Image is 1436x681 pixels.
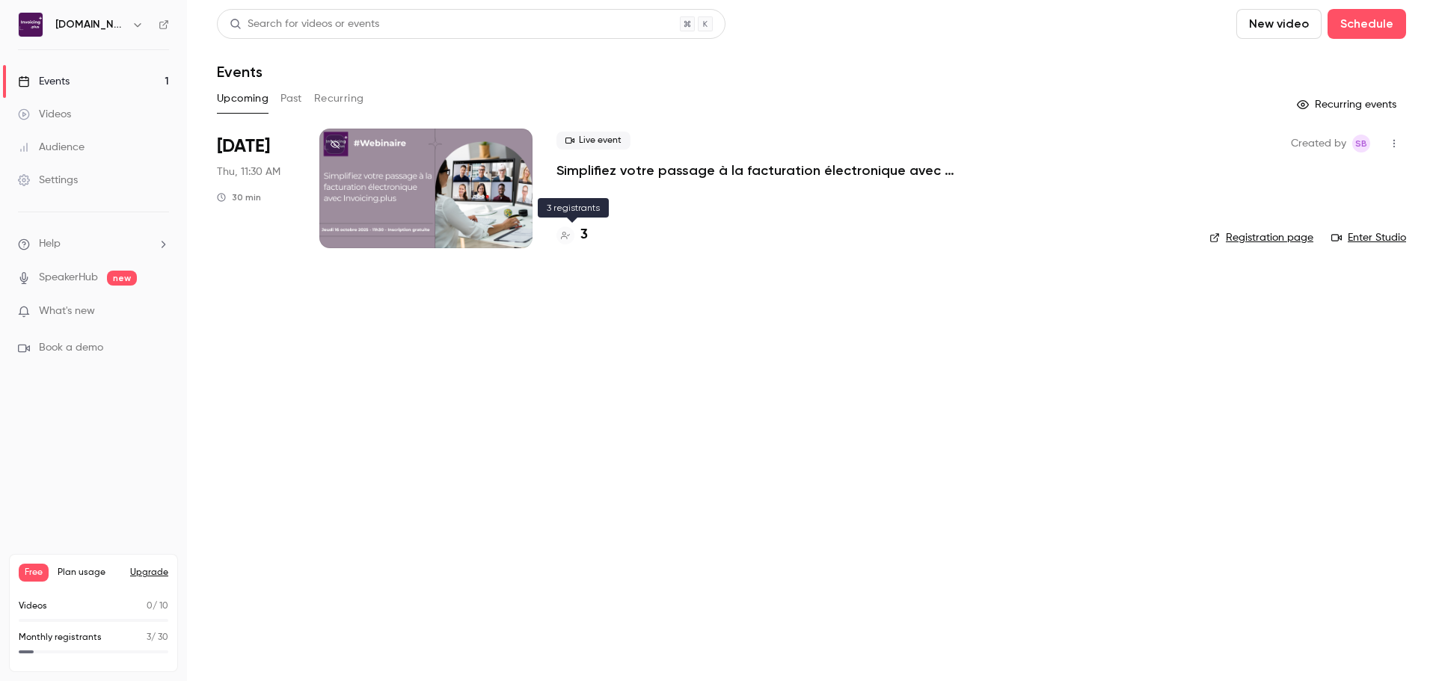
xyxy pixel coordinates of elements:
[55,17,126,32] h6: [DOMAIN_NAME]
[280,87,302,111] button: Past
[19,564,49,582] span: Free
[230,16,379,32] div: Search for videos or events
[556,161,1005,179] a: Simplifiez votre passage à la facturation électronique avec [DOMAIN_NAME]
[217,164,280,179] span: Thu, 11:30 AM
[147,633,151,642] span: 3
[1331,230,1406,245] a: Enter Studio
[580,225,588,245] h4: 3
[151,305,169,318] iframe: Noticeable Trigger
[18,173,78,188] div: Settings
[58,567,121,579] span: Plan usage
[39,303,95,319] span: What's new
[217,63,263,81] h1: Events
[19,13,43,37] img: Invoicing.plus
[39,236,61,252] span: Help
[1355,135,1367,152] span: SB
[18,140,85,155] div: Audience
[39,270,98,286] a: SpeakerHub
[1290,93,1406,117] button: Recurring events
[39,340,103,356] span: Book a demo
[314,87,364,111] button: Recurring
[107,271,137,286] span: new
[1328,9,1406,39] button: Schedule
[147,600,168,613] p: / 10
[1291,135,1346,152] span: Created by
[556,132,630,150] span: Live event
[1209,230,1313,245] a: Registration page
[556,225,588,245] a: 3
[217,191,261,203] div: 30 min
[217,87,269,111] button: Upcoming
[217,135,270,158] span: [DATE]
[18,74,70,89] div: Events
[130,567,168,579] button: Upgrade
[18,236,169,252] li: help-dropdown-opener
[19,600,47,613] p: Videos
[147,602,153,611] span: 0
[217,129,295,248] div: Oct 16 Thu, 11:30 AM (Europe/Paris)
[19,631,102,644] p: Monthly registrants
[1236,9,1322,39] button: New video
[1352,135,1370,152] span: Sonia Baculard
[18,107,71,122] div: Videos
[147,631,168,644] p: / 30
